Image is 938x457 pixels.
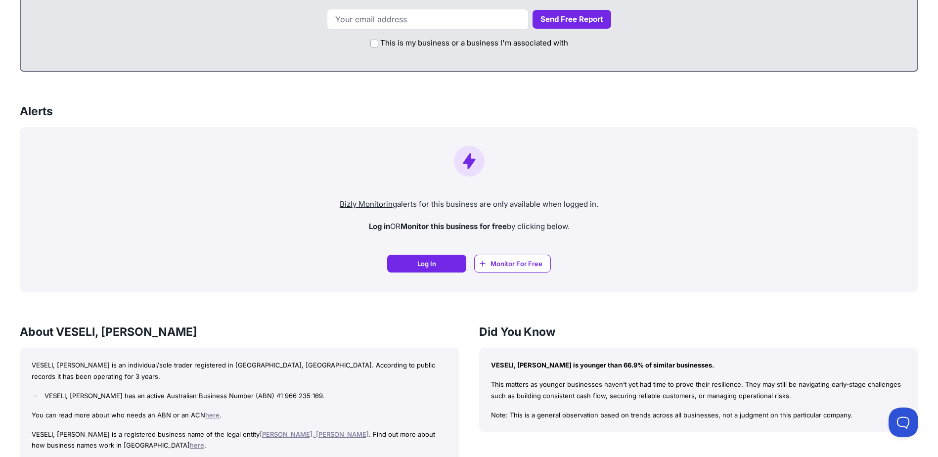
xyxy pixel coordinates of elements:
strong: Log in [369,222,390,231]
a: Bizly Monitoring [340,199,397,209]
a: Monitor For Free [474,255,551,273]
p: VESELI, [PERSON_NAME] is a registered business name of the legal entity . Find out more about how... [32,429,447,452]
p: This matters as younger businesses haven’t yet had time to prove their resilience. They may still... [491,379,907,402]
p: Note: This is a general observation based on trends across all businesses, not a judgment on this... [491,410,907,421]
p: OR by clicking below. [28,221,910,232]
a: [PERSON_NAME], [PERSON_NAME] [260,430,369,438]
button: Send Free Report [533,10,611,29]
a: here [190,441,204,449]
label: This is my business or a business I'm associated with [380,38,568,49]
p: VESELI, [PERSON_NAME] is younger than 66.9% of similar businesses. [491,360,907,371]
strong: Monitor this business for free [401,222,507,231]
p: You can read more about who needs an ABN or an ACN . [32,410,447,421]
h3: Alerts [20,103,53,119]
span: Log In [417,259,436,269]
a: here [205,411,220,419]
span: Monitor For Free [491,259,542,269]
p: alerts for this business are only available when logged in. [28,199,910,210]
p: VESELI, [PERSON_NAME] is an individual/sole trader registered in [GEOGRAPHIC_DATA], [GEOGRAPHIC_D... [32,360,447,382]
input: Your email address [327,9,529,30]
iframe: Toggle Customer Support [889,408,918,437]
h3: Did You Know [479,324,919,340]
h3: About VESELI, [PERSON_NAME] [20,324,459,340]
li: VESELI, [PERSON_NAME] has an active Australian Business Number (ABN) 41 966 235 169. [42,390,447,402]
a: Log In [387,255,466,273]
